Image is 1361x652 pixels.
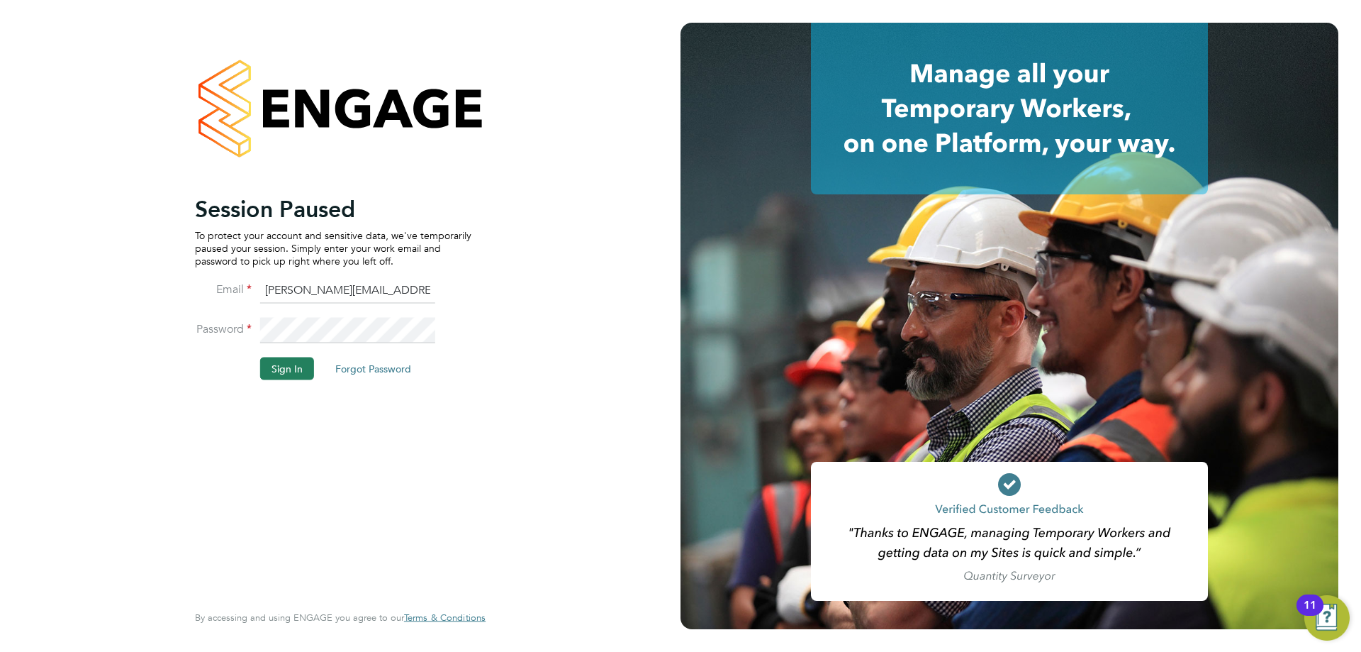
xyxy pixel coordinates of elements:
input: Enter your work email... [260,278,435,304]
h2: Session Paused [195,194,471,223]
button: Open Resource Center, 11 new notifications [1304,595,1350,641]
button: Sign In [260,357,314,380]
label: Password [195,321,252,336]
button: Forgot Password [324,357,422,380]
span: Terms & Conditions [404,612,486,624]
p: To protect your account and sensitive data, we've temporarily paused your session. Simply enter y... [195,228,471,267]
a: Terms & Conditions [404,612,486,624]
div: 11 [1304,605,1316,624]
label: Email [195,282,252,297]
span: By accessing and using ENGAGE you agree to our [195,612,486,624]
